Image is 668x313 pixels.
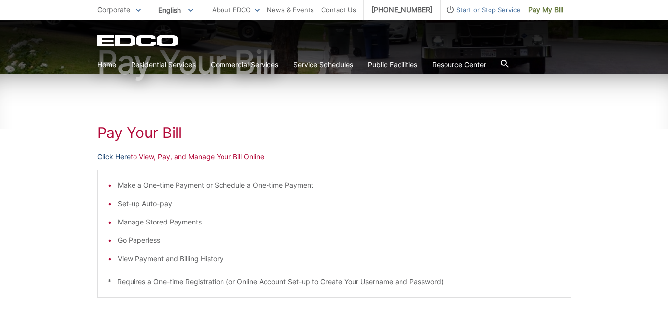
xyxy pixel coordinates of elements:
span: Corporate [97,5,130,14]
a: Residential Services [131,59,196,70]
span: Pay My Bill [528,4,563,15]
li: View Payment and Billing History [118,253,561,264]
a: EDCD logo. Return to the homepage. [97,35,179,46]
p: * Requires a One-time Registration (or Online Account Set-up to Create Your Username and Password) [108,276,561,287]
li: Set-up Auto-pay [118,198,561,209]
p: to View, Pay, and Manage Your Bill Online [97,151,571,162]
a: Commercial Services [211,59,278,70]
li: Go Paperless [118,235,561,246]
a: Click Here [97,151,131,162]
span: English [151,2,201,18]
h1: Pay Your Bill [97,124,571,141]
a: About EDCO [212,4,260,15]
a: Home [97,59,116,70]
a: Public Facilities [368,59,417,70]
a: Resource Center [432,59,486,70]
h1: Pay Your Bill [97,46,571,78]
li: Manage Stored Payments [118,217,561,227]
a: Contact Us [321,4,356,15]
a: Service Schedules [293,59,353,70]
a: News & Events [267,4,314,15]
li: Make a One-time Payment or Schedule a One-time Payment [118,180,561,191]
